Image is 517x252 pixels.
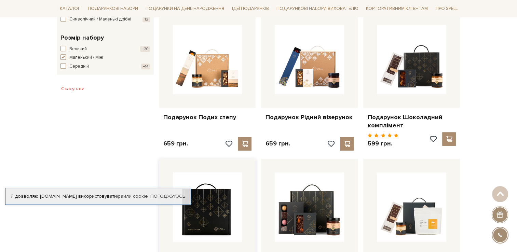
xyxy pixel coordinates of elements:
[173,172,242,242] img: Подарунок Початок дня
[69,16,131,23] span: Символічний / Маленькі дрібні
[265,113,354,121] a: Подарунок Рідний візерунок
[140,46,150,52] span: +20
[85,3,141,14] a: Подарункові набори
[367,113,456,129] a: Подарунок Шоколадний комплімент
[69,54,103,61] span: Маленький / Міні
[141,64,150,69] span: +14
[433,3,460,14] a: Про Spell
[57,83,89,94] button: Скасувати
[57,3,83,14] a: Каталог
[117,193,148,199] a: файли cookie
[60,46,150,53] button: Великий +20
[367,140,398,148] p: 599 грн.
[143,3,227,14] a: Подарунки на День народження
[69,46,87,53] span: Великий
[142,16,150,22] span: 12
[229,3,271,14] a: Ідеї подарунків
[265,140,290,148] p: 659 грн.
[363,3,431,14] a: Корпоративним клієнтам
[163,140,188,148] p: 659 грн.
[150,193,185,199] a: Погоджуюсь
[60,33,104,42] span: Розмір набору
[163,113,252,121] a: Подарунок Подих степу
[5,193,191,199] div: Я дозволяю [DOMAIN_NAME] використовувати
[274,3,361,14] a: Подарункові набори вихователю
[60,54,150,61] button: Маленький / Міні
[60,16,150,23] button: Символічний / Маленькі дрібні 12
[69,63,89,70] span: Середній
[60,63,150,70] button: Середній +14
